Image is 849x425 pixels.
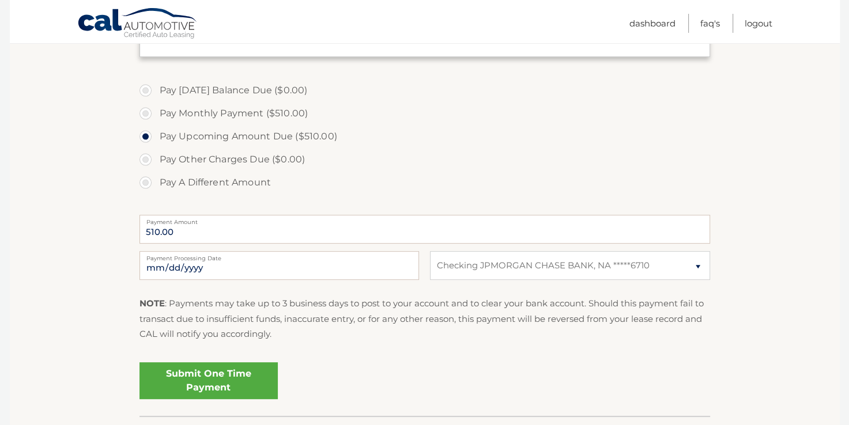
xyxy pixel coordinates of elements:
strong: NOTE [139,298,165,309]
label: Payment Processing Date [139,251,419,260]
a: FAQ's [700,14,720,33]
label: Pay Other Charges Due ($0.00) [139,148,710,171]
label: Pay [DATE] Balance Due ($0.00) [139,79,710,102]
p: : Payments may take up to 3 business days to post to your account and to clear your bank account.... [139,296,710,341]
a: Logout [745,14,772,33]
label: Pay Upcoming Amount Due ($510.00) [139,125,710,148]
label: Pay A Different Amount [139,171,710,194]
label: Pay Monthly Payment ($510.00) [139,102,710,125]
label: Payment Amount [139,215,710,224]
a: Dashboard [629,14,676,33]
a: Submit One Time Payment [139,362,278,399]
input: Payment Amount [139,215,710,244]
input: Payment Date [139,251,419,280]
a: Cal Automotive [77,7,198,41]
